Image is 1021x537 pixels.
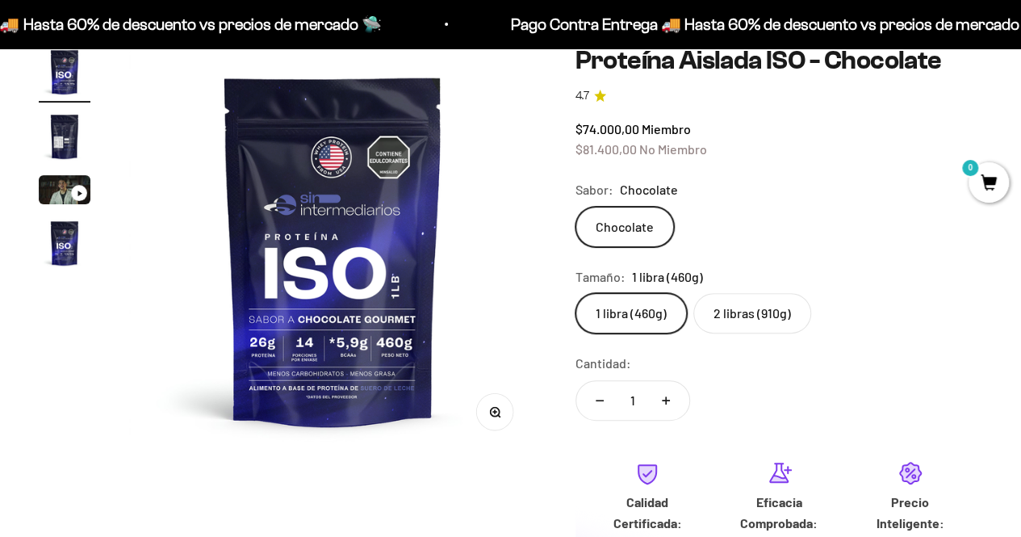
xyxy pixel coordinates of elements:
button: Aumentar cantidad [642,381,689,420]
button: Ir al artículo 2 [39,111,90,167]
span: Chocolate [620,179,678,200]
button: Reducir cantidad [576,381,623,420]
span: $81.400,00 [575,141,637,157]
button: Ir al artículo 3 [39,175,90,209]
h1: Proteína Aislada ISO - Chocolate [575,46,982,74]
legend: Tamaño: [575,266,626,287]
span: 4.7 [575,87,589,105]
mark: 0 [960,158,980,178]
img: Proteína Aislada ISO - Chocolate [39,217,90,269]
strong: Calidad Certificada: [613,494,681,531]
legend: Sabor: [575,179,613,200]
a: 4.74.7 de 5.0 estrellas [575,87,982,105]
span: No Miembro [639,141,707,157]
img: Proteína Aislada ISO - Chocolate [39,46,90,98]
img: Proteína Aislada ISO - Chocolate [39,111,90,162]
strong: Eficacia Comprobada: [740,494,818,531]
p: Pago Contra Entrega 🚚 Hasta 60% de descuento vs precios de mercado 🛸 [377,11,909,37]
span: Miembro [642,121,691,136]
label: Cantidad: [575,353,631,374]
a: 0 [969,175,1009,193]
strong: Precio Inteligente: [877,494,944,531]
button: Ir al artículo 4 [39,217,90,274]
button: Ir al artículo 1 [39,46,90,103]
span: $74.000,00 [575,121,639,136]
span: 1 libra (460g) [632,266,703,287]
img: Proteína Aislada ISO - Chocolate [129,46,537,454]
